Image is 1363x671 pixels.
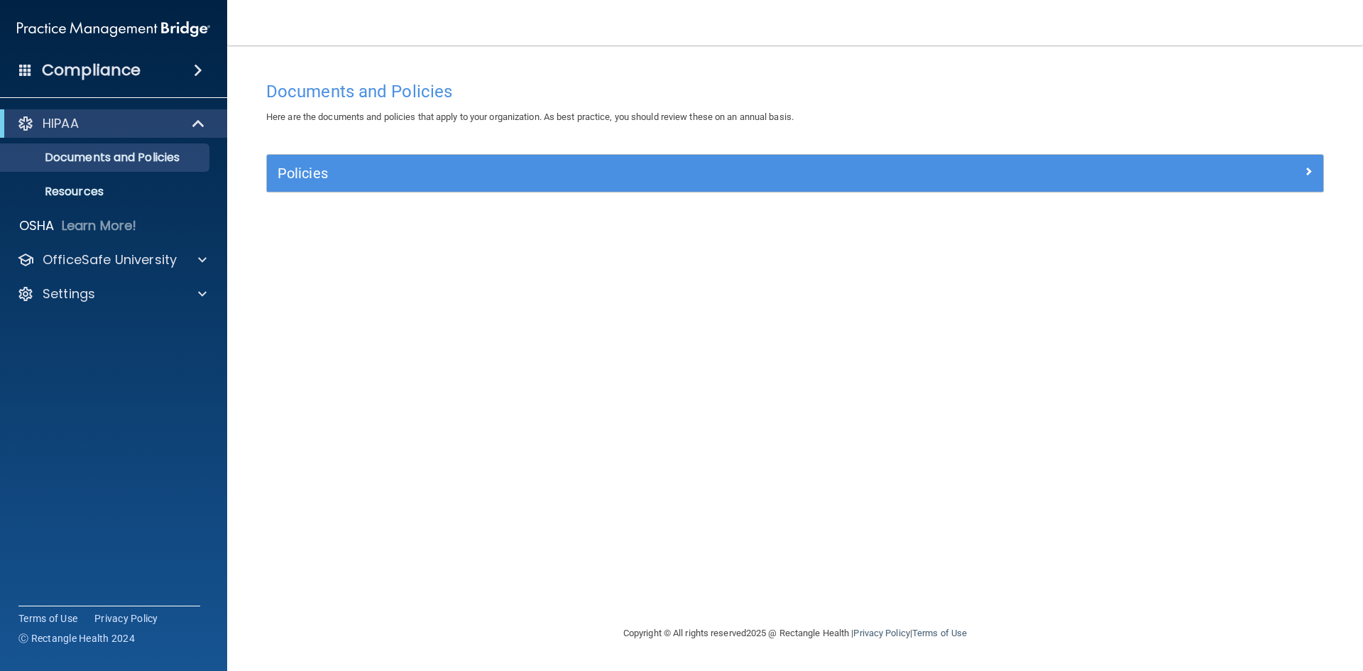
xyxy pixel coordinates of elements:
[912,628,967,638] a: Terms of Use
[62,217,137,234] p: Learn More!
[9,151,203,165] p: Documents and Policies
[278,162,1313,185] a: Policies
[266,82,1324,101] h4: Documents and Policies
[9,185,203,199] p: Resources
[278,165,1049,181] h5: Policies
[17,251,207,268] a: OfficeSafe University
[18,631,135,645] span: Ⓒ Rectangle Health 2024
[94,611,158,626] a: Privacy Policy
[266,111,794,122] span: Here are the documents and policies that apply to your organization. As best practice, you should...
[42,60,141,80] h4: Compliance
[43,285,95,302] p: Settings
[17,15,210,43] img: PMB logo
[18,611,77,626] a: Terms of Use
[536,611,1054,656] div: Copyright © All rights reserved 2025 @ Rectangle Health | |
[17,115,206,132] a: HIPAA
[43,251,177,268] p: OfficeSafe University
[43,115,79,132] p: HIPAA
[853,628,909,638] a: Privacy Policy
[19,217,55,234] p: OSHA
[17,285,207,302] a: Settings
